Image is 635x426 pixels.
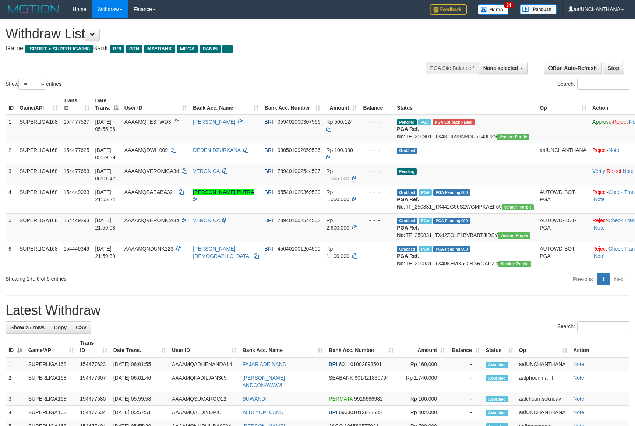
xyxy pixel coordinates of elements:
[95,246,116,259] span: [DATE] 21:59:39
[243,361,286,367] a: FAJAR ADE NAND
[354,375,389,381] span: Copy 901421830794 to clipboard
[396,392,448,406] td: Rp 100,000
[573,361,584,367] a: Note
[77,336,110,357] th: Trans ID: activate to sort column ascending
[240,336,326,357] th: Bank Acc. Name: activate to sort column ascending
[426,62,479,74] div: PGA Site Balance /
[76,324,87,330] span: CSV
[397,189,417,196] span: Grabbed
[25,336,77,357] th: Game/API: activate to sort column ascending
[190,94,261,115] th: Bank Acc. Name: activate to sort column ascending
[537,143,589,164] td: aafUNCHANTHANA
[326,246,349,259] span: Rp 1.100.000
[77,371,110,392] td: 154477607
[25,357,77,371] td: SUPERLIGA168
[278,168,321,174] span: Copy 789401002544507 to clipboard
[54,324,67,330] span: Copy
[169,357,240,371] td: AAAAMQADHENANDA14
[498,261,530,267] span: Vendor URL: https://trx4.1velocity.biz
[6,321,49,334] a: Show 25 rows
[110,357,169,371] td: [DATE] 06:01:55
[10,324,45,330] span: Show 25 rows
[396,357,448,371] td: Rp 160,000
[265,119,273,125] span: BRI
[6,143,17,164] td: 2
[200,45,221,53] span: PANIN
[17,94,61,115] th: Game/API: activate to sort column ascending
[124,217,179,223] span: AAAAMQVERONICA34
[516,392,570,406] td: aafchournsokneav
[262,94,324,115] th: Bank Acc. Number: activate to sort column ascending
[394,94,537,115] th: Status
[573,396,584,402] a: Note
[394,185,537,213] td: TF_250831_TX442G56S2WGMPKAEF69
[124,246,173,252] span: AAAAMQNDUNK123
[6,357,25,371] td: 1
[6,406,25,419] td: 4
[6,94,17,115] th: ID
[504,2,514,8] span: 34
[603,62,624,74] a: Stop
[537,94,589,115] th: Op: activate to sort column ascending
[570,336,629,357] th: Action
[568,273,597,285] a: Previous
[486,362,508,368] span: Accepted
[594,225,605,231] a: Note
[592,217,607,223] a: Reject
[397,218,417,224] span: Grabbed
[498,232,530,239] span: Vendor URL: https://trx4.1velocity.biz
[497,134,529,140] span: Vendor URL: https://trx4.1velocity.biz
[448,406,483,419] td: -
[124,168,179,174] span: AAAAMQVERONICA34
[144,45,175,53] span: MAYBANK
[577,79,629,90] input: Search:
[61,94,92,115] th: Trans ID: activate to sort column ascending
[594,253,605,259] a: Note
[18,79,46,90] select: Showentries
[397,168,417,175] span: Pending
[516,336,570,357] th: Op: activate to sort column ascending
[486,396,508,402] span: Accepted
[339,361,382,367] span: Copy 601101002893501 to clipboard
[6,213,17,242] td: 5
[17,242,61,270] td: SUPERLIGA168
[64,246,89,252] span: 154449349
[326,217,349,231] span: Rp 2.600.000
[326,189,349,202] span: Rp 1.050.000
[193,168,219,174] a: VERONICA
[573,375,584,381] a: Note
[64,147,89,153] span: 154477625
[17,185,61,213] td: SUPERLIGA168
[363,118,391,125] div: - - -
[17,143,61,164] td: SUPERLIGA168
[557,321,629,332] label: Search:
[6,242,17,270] td: 6
[448,371,483,392] td: -
[592,246,607,252] a: Reject
[597,273,610,285] a: 1
[326,168,349,181] span: Rp 1.565.000
[608,147,620,153] a: Note
[77,357,110,371] td: 154477623
[592,168,605,174] a: Verify
[177,45,198,53] span: MEGA
[592,119,611,125] a: Approve
[265,217,273,223] span: BRI
[77,406,110,419] td: 154477534
[17,213,61,242] td: SUPERLIGA168
[544,62,602,74] a: Run Auto-Refresh
[394,115,537,143] td: TF_250901_TX4K1I6V8N9OU6T43U2S
[265,246,273,252] span: BRI
[486,375,508,381] span: Accepted
[110,45,124,53] span: BRI
[339,409,382,415] span: Copy 690301012828535 to clipboard
[433,246,470,252] span: PGA Pending
[6,371,25,392] td: 2
[592,189,607,195] a: Reject
[433,218,470,224] span: PGA Pending
[64,189,89,195] span: 154449033
[609,273,629,285] a: Next
[6,392,25,406] td: 3
[430,4,467,15] img: Feedback.jpg
[169,371,240,392] td: AAAAMQFADILJAN369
